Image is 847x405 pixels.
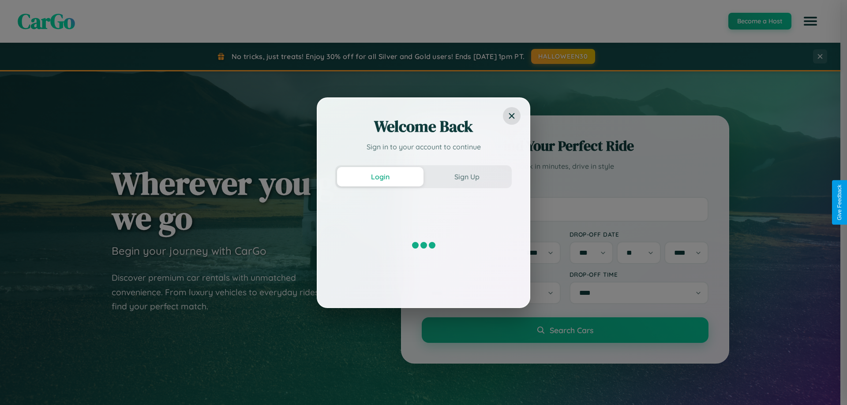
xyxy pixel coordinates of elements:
button: Sign Up [423,167,510,186]
p: Sign in to your account to continue [335,141,512,152]
button: Login [337,167,423,186]
iframe: Intercom live chat [9,375,30,396]
h2: Welcome Back [335,116,512,137]
div: Give Feedback [836,185,843,220]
